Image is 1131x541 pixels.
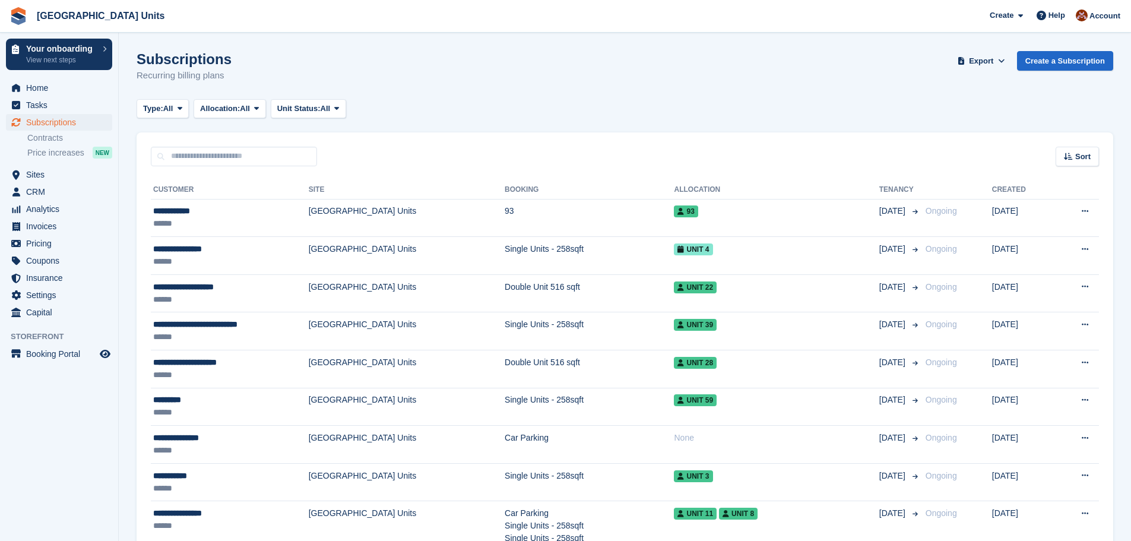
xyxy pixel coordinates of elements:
[992,312,1054,350] td: [DATE]
[879,470,908,482] span: [DATE]
[674,181,879,200] th: Allocation
[26,346,97,362] span: Booking Portal
[6,97,112,113] a: menu
[309,463,505,501] td: [GEOGRAPHIC_DATA] Units
[879,281,908,293] span: [DATE]
[879,394,908,406] span: [DATE]
[6,270,112,286] a: menu
[992,388,1054,426] td: [DATE]
[309,312,505,350] td: [GEOGRAPHIC_DATA] Units
[674,357,717,369] span: Unit 28
[32,6,169,26] a: [GEOGRAPHIC_DATA] Units
[26,45,97,53] p: Your onboarding
[6,235,112,252] a: menu
[309,181,505,200] th: Site
[674,394,717,406] span: Unit 59
[26,201,97,217] span: Analytics
[6,287,112,303] a: menu
[309,274,505,312] td: [GEOGRAPHIC_DATA] Units
[26,166,97,183] span: Sites
[137,51,232,67] h1: Subscriptions
[6,166,112,183] a: menu
[6,80,112,96] a: menu
[505,312,674,350] td: Single Units - 258sqft
[271,99,346,119] button: Unit Status: All
[9,7,27,25] img: stora-icon-8386f47178a22dfd0bd8f6a31ec36ba5ce8667c1dd55bd0f319d3a0aa187defe.svg
[674,508,717,520] span: Unit 11
[505,388,674,426] td: Single Units - 258sqft
[505,463,674,501] td: Single Units - 258sqft
[674,205,698,217] span: 93
[6,304,112,321] a: menu
[992,237,1054,275] td: [DATE]
[6,114,112,131] a: menu
[505,181,674,200] th: Booking
[505,274,674,312] td: Double Unit 516 sqft
[719,508,758,520] span: Unit 8
[926,508,957,518] span: Ongoing
[505,199,674,237] td: 93
[926,395,957,404] span: Ongoing
[6,184,112,200] a: menu
[879,318,908,331] span: [DATE]
[151,181,309,200] th: Customer
[926,433,957,442] span: Ongoing
[674,432,879,444] div: None
[1075,151,1091,163] span: Sort
[1089,10,1120,22] span: Account
[321,103,331,115] span: All
[505,350,674,388] td: Double Unit 516 sqft
[26,270,97,286] span: Insurance
[1076,10,1088,21] img: Laura Clinnick
[137,99,189,119] button: Type: All
[26,55,97,65] p: View next steps
[26,287,97,303] span: Settings
[879,507,908,520] span: [DATE]
[992,350,1054,388] td: [DATE]
[6,346,112,362] a: menu
[879,356,908,369] span: [DATE]
[926,282,957,292] span: Ongoing
[93,147,112,159] div: NEW
[879,432,908,444] span: [DATE]
[6,252,112,269] a: menu
[955,51,1008,71] button: Export
[879,243,908,255] span: [DATE]
[992,181,1054,200] th: Created
[926,206,957,216] span: Ongoing
[926,357,957,367] span: Ongoing
[505,426,674,464] td: Car Parking
[505,237,674,275] td: Single Units - 258sqft
[969,55,993,67] span: Export
[6,218,112,235] a: menu
[926,471,957,480] span: Ongoing
[200,103,240,115] span: Allocation:
[26,235,97,252] span: Pricing
[1048,10,1065,21] span: Help
[309,199,505,237] td: [GEOGRAPHIC_DATA] Units
[674,243,712,255] span: Unit 4
[926,319,957,329] span: Ongoing
[674,281,717,293] span: Unit 22
[6,39,112,70] a: Your onboarding View next steps
[992,199,1054,237] td: [DATE]
[26,80,97,96] span: Home
[879,181,921,200] th: Tenancy
[992,463,1054,501] td: [DATE]
[309,350,505,388] td: [GEOGRAPHIC_DATA] Units
[26,114,97,131] span: Subscriptions
[879,205,908,217] span: [DATE]
[992,426,1054,464] td: [DATE]
[11,331,118,343] span: Storefront
[27,132,112,144] a: Contracts
[1017,51,1113,71] a: Create a Subscription
[309,426,505,464] td: [GEOGRAPHIC_DATA] Units
[163,103,173,115] span: All
[98,347,112,361] a: Preview store
[143,103,163,115] span: Type:
[674,319,717,331] span: Unit 39
[26,218,97,235] span: Invoices
[26,97,97,113] span: Tasks
[277,103,321,115] span: Unit Status:
[194,99,266,119] button: Allocation: All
